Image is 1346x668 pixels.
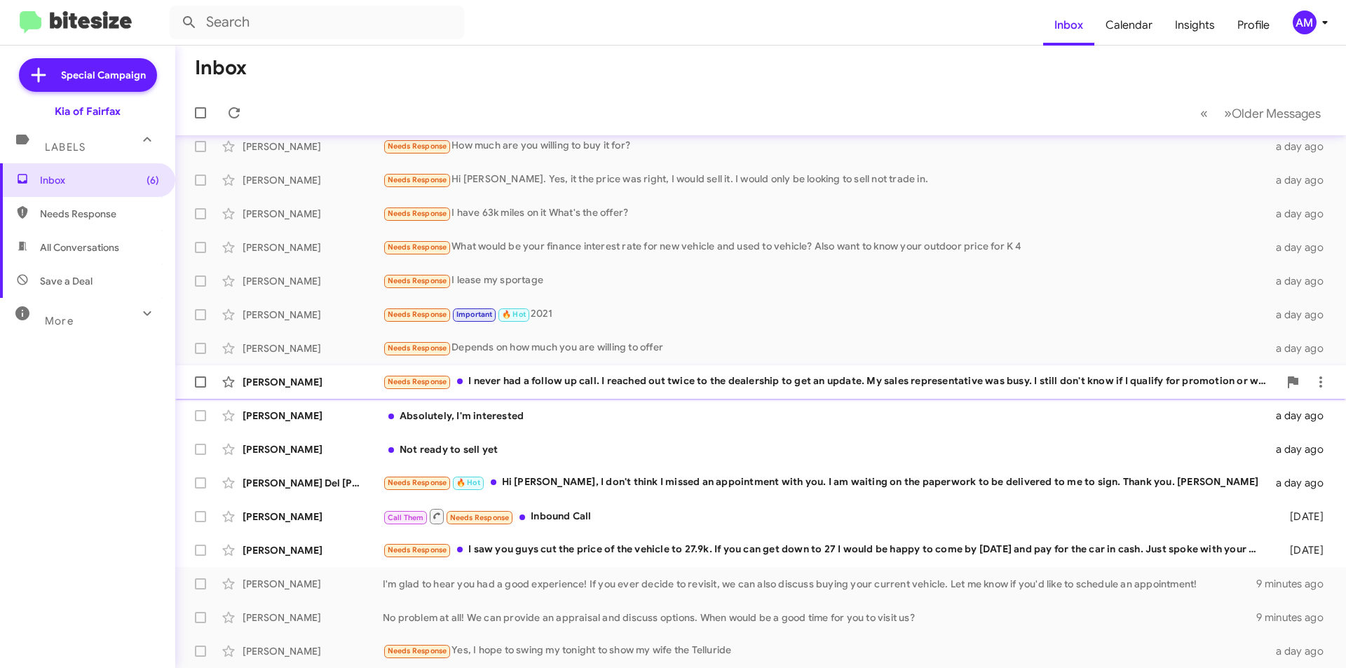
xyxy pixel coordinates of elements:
span: Needs Response [450,513,510,522]
span: Needs Response [388,276,447,285]
div: [PERSON_NAME] [243,207,383,221]
div: a day ago [1267,240,1335,254]
button: AM [1281,11,1331,34]
span: Important [456,310,493,319]
div: [PERSON_NAME] [243,577,383,591]
span: More [45,315,74,327]
div: Hi [PERSON_NAME], I don't think I missed an appointment with you. I am waiting on the paperwork t... [383,475,1267,491]
span: Needs Response [40,207,159,221]
div: How much are you willing to buy it for? [383,138,1267,154]
div: a day ago [1267,173,1335,187]
a: Insights [1164,5,1226,46]
a: Profile [1226,5,1281,46]
div: [DATE] [1267,510,1335,524]
div: [PERSON_NAME] [243,442,383,456]
h1: Inbox [195,57,247,79]
span: Labels [45,141,86,154]
span: Needs Response [388,243,447,252]
span: Needs Response [388,310,447,319]
span: Needs Response [388,646,447,655]
span: All Conversations [40,240,119,254]
div: [PERSON_NAME] Del [PERSON_NAME] [243,476,383,490]
div: a day ago [1267,341,1335,355]
div: [DATE] [1267,543,1335,557]
div: Yes, I hope to swing my tonight to show my wife the Telluride [383,643,1267,659]
span: Special Campaign [61,68,146,82]
span: 🔥 Hot [502,310,526,319]
a: Special Campaign [19,58,157,92]
div: [PERSON_NAME] [243,644,383,658]
span: Save a Deal [40,274,93,288]
div: [PERSON_NAME] [243,308,383,322]
div: I'm glad to hear you had a good experience! If you ever decide to revisit, we can also discuss bu... [383,577,1256,591]
div: 9 minutes ago [1256,577,1335,591]
div: Depends on how much you are willing to offer [383,340,1267,356]
div: [PERSON_NAME] [243,510,383,524]
div: [PERSON_NAME] [243,409,383,423]
div: [PERSON_NAME] [243,139,383,154]
div: Absolutely, I'm interested [383,409,1267,423]
div: a day ago [1267,442,1335,456]
div: [PERSON_NAME] [243,543,383,557]
span: Inbox [40,173,159,187]
span: Needs Response [388,209,447,218]
span: Needs Response [388,142,447,151]
div: a day ago [1267,644,1335,658]
div: a day ago [1267,409,1335,423]
div: 9 minutes ago [1256,611,1335,625]
span: (6) [147,173,159,187]
span: 🔥 Hot [456,478,480,487]
div: [PERSON_NAME] [243,173,383,187]
span: Older Messages [1232,106,1321,121]
div: a day ago [1267,476,1335,490]
div: a day ago [1267,308,1335,322]
div: AM [1293,11,1317,34]
div: [PERSON_NAME] [243,611,383,625]
a: Inbox [1043,5,1094,46]
span: Needs Response [388,545,447,554]
div: What would be your finance interest rate for new vehicle and used to vehicle? Also want to know y... [383,239,1267,255]
div: a day ago [1267,207,1335,221]
span: Needs Response [388,377,447,386]
button: Next [1216,99,1329,128]
button: Previous [1192,99,1216,128]
div: [PERSON_NAME] [243,240,383,254]
span: Needs Response [388,478,447,487]
div: Kia of Fairfax [55,104,121,118]
div: I lease my sportage [383,273,1267,289]
div: I have 63k miles on it What's the offer? [383,205,1267,221]
span: « [1200,104,1208,122]
nav: Page navigation example [1192,99,1329,128]
span: Call Them [388,513,424,522]
div: a day ago [1267,274,1335,288]
div: a day ago [1267,139,1335,154]
div: [PERSON_NAME] [243,274,383,288]
div: No problem at all! We can provide an appraisal and discuss options. When would be a good time for... [383,611,1256,625]
input: Search [170,6,464,39]
div: [PERSON_NAME] [243,341,383,355]
div: Not ready to sell yet [383,442,1267,456]
div: [PERSON_NAME] [243,375,383,389]
div: Hi [PERSON_NAME]. Yes, it the price was right, I would sell it. I would only be looking to sell n... [383,172,1267,188]
div: I saw you guys cut the price of the vehicle to 27.9k. If you can get down to 27 I would be happy ... [383,542,1267,558]
div: 2021 [383,306,1267,322]
span: Needs Response [388,343,447,353]
div: Inbound Call [383,507,1267,525]
span: Needs Response [388,175,447,184]
a: Calendar [1094,5,1164,46]
span: » [1224,104,1232,122]
div: I never had a follow up call. I reached out twice to the dealership to get an update. My sales re... [383,374,1279,390]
